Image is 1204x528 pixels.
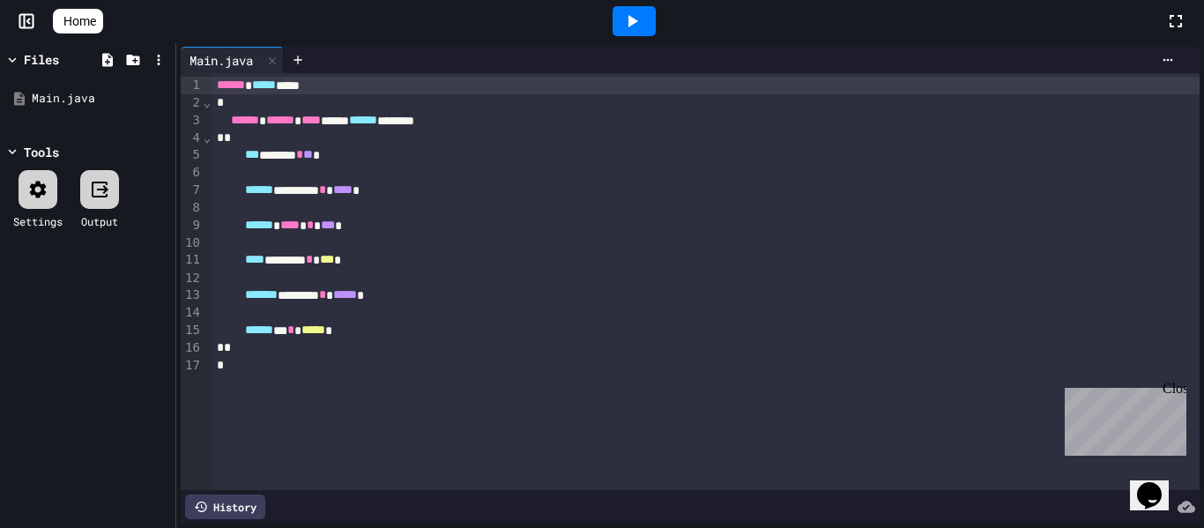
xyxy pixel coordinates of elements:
[24,50,59,69] div: Files
[181,94,203,112] div: 2
[181,217,203,234] div: 9
[181,47,284,73] div: Main.java
[181,164,203,182] div: 6
[1058,381,1186,456] iframe: chat widget
[181,130,203,147] div: 4
[181,182,203,199] div: 7
[7,7,122,112] div: Chat with us now!Close
[181,339,203,357] div: 16
[32,90,169,108] div: Main.java
[181,199,203,217] div: 8
[181,234,203,252] div: 10
[13,213,63,229] div: Settings
[53,9,103,33] a: Home
[181,304,203,322] div: 14
[181,322,203,339] div: 15
[24,143,59,161] div: Tools
[203,130,212,145] span: Fold line
[181,286,203,304] div: 13
[185,495,265,519] div: History
[181,146,203,164] div: 5
[181,357,203,375] div: 17
[181,112,203,130] div: 3
[203,95,212,109] span: Fold line
[181,270,203,287] div: 12
[181,51,262,70] div: Main.java
[181,251,203,269] div: 11
[81,213,118,229] div: Output
[63,12,96,30] span: Home
[181,77,203,94] div: 1
[1130,457,1186,510] iframe: chat widget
